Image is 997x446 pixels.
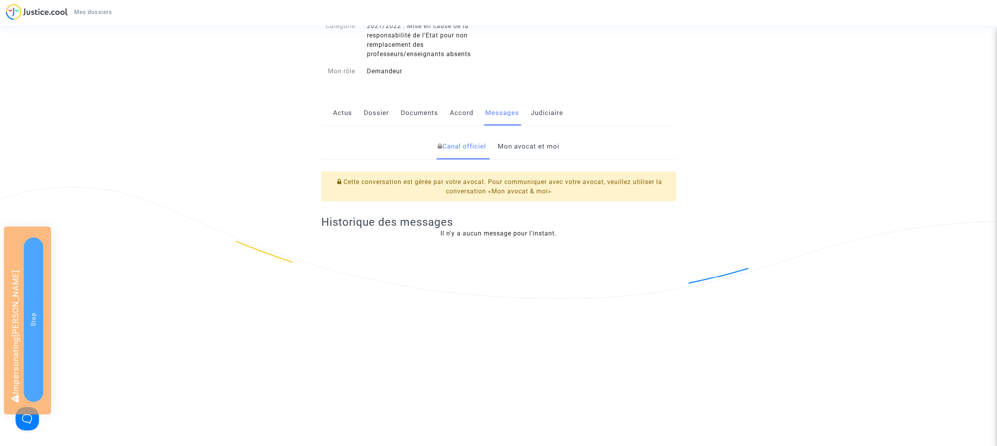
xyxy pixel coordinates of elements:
span: Mes dossiers [74,9,112,16]
div: Cette conversation est gérée par votre avocat. Pour communiquer avec votre avocat, veuillez utili... [321,172,676,201]
a: Mon avocat et moi [498,134,559,159]
span: Stop [30,313,37,326]
a: Judiciaire [531,100,563,126]
div: Mon rôle [315,67,361,76]
div: Il n'y a aucun message pour l'instant. [321,229,676,238]
div: Catégorie [315,21,361,59]
a: Accord [450,100,474,126]
div: 2021/2022 : Mise en cause de la responsabilité de l'Etat pour non remplacement des professeurs/en... [361,21,498,59]
a: Messages [485,100,519,126]
div: Demandeur [361,67,498,76]
div: Impersonating [4,227,51,414]
a: Actus [333,100,352,126]
a: Documents [401,100,438,126]
img: jc-logo.svg [6,4,68,20]
iframe: Help Scout Beacon - Open [16,407,39,430]
a: Canal officiel [438,134,486,159]
a: Dossier [364,100,389,126]
button: Stop [24,237,43,402]
a: Mes dossiers [68,6,118,18]
h2: Historique des messages [321,215,676,229]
